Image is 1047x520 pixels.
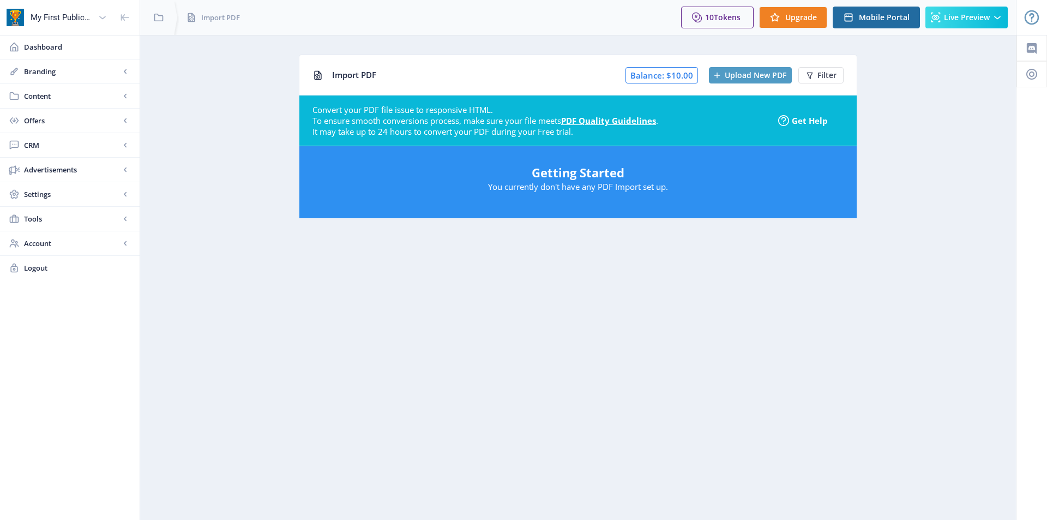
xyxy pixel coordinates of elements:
[625,67,698,83] span: Balance: $10.00
[310,181,846,192] p: You currently don't have any PDF Import set up.
[312,104,770,115] div: Convert your PDF file issue to responsive HTML.
[24,91,120,101] span: Content
[24,262,131,273] span: Logout
[817,71,837,80] span: Filter
[312,126,770,137] div: It may take up to 24 hours to convert your PDF during your Free trial.
[310,164,846,181] h5: Getting Started
[859,13,910,22] span: Mobile Portal
[759,7,827,28] button: Upgrade
[24,189,120,200] span: Settings
[24,66,120,77] span: Branding
[24,140,120,151] span: CRM
[925,7,1008,28] button: Live Preview
[312,115,770,126] div: To ensure smooth conversions process, make sure your file meets .
[332,69,376,80] span: Import PDF
[24,115,120,126] span: Offers
[24,164,120,175] span: Advertisements
[24,213,120,224] span: Tools
[778,115,844,126] a: Get Help
[709,67,792,83] button: Upload New PDF
[24,238,120,249] span: Account
[785,13,817,22] span: Upgrade
[681,7,754,28] button: 10Tokens
[201,12,240,23] span: Import PDF
[24,41,131,52] span: Dashboard
[833,7,920,28] button: Mobile Portal
[561,115,656,126] a: PDF Quality Guidelines
[31,5,94,29] div: My First Publication
[7,9,24,26] img: app-icon.png
[944,13,990,22] span: Live Preview
[725,71,786,80] span: Upload New PDF
[798,67,844,83] button: Filter
[714,12,741,22] span: Tokens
